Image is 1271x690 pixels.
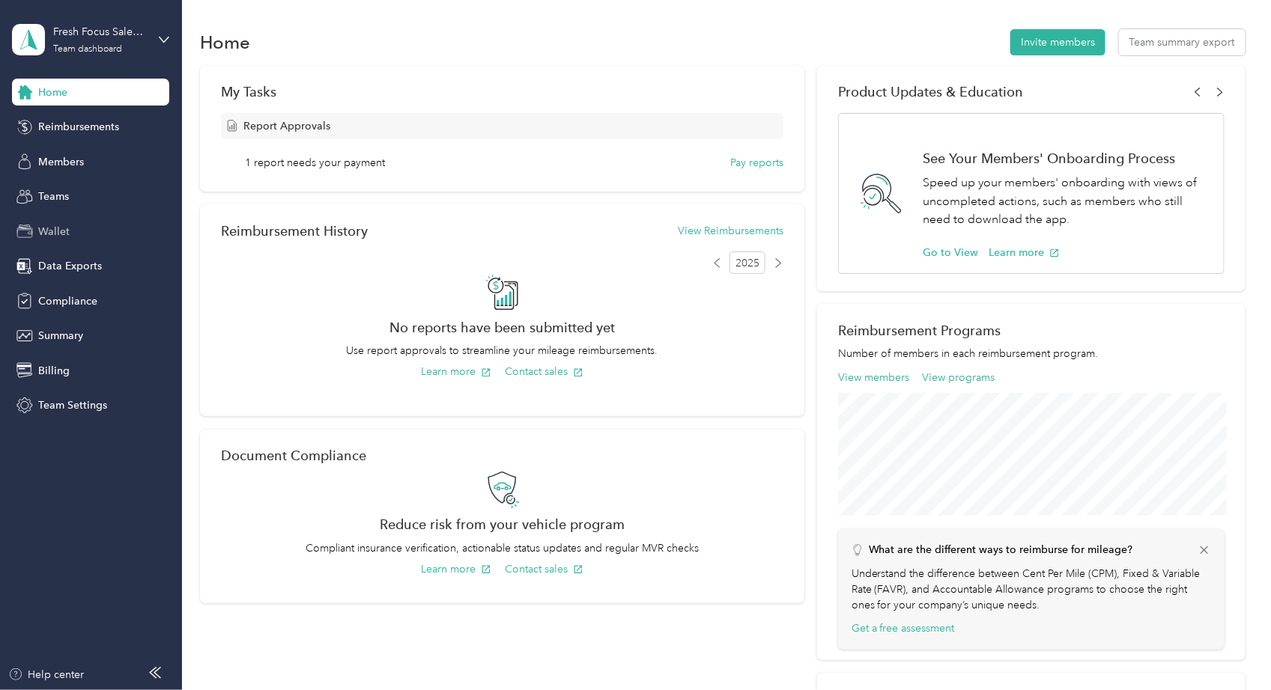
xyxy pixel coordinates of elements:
span: 2025 [729,251,765,274]
h2: No reports have been submitted yet [221,320,783,335]
h1: Home [200,34,250,50]
span: Summary [38,328,83,344]
p: What are the different ways to reimburse for mileage? [869,542,1133,558]
iframe: Everlance-gr Chat Button Frame [1187,606,1271,690]
span: Reimbursements [38,119,119,135]
button: Pay reports [730,155,783,171]
button: Go to View [923,245,978,260]
h2: Reimbursement History [221,223,368,239]
h1: See Your Members' Onboarding Process [923,150,1207,166]
button: View Reimbursements [678,223,783,239]
span: Compliance [38,293,97,309]
button: Contact sales [505,561,583,577]
p: Speed up your members' onboarding with views of uncompleted actions, such as members who still ne... [923,174,1207,229]
button: Contact sales [505,364,583,379]
button: Team summary export [1119,29,1246,55]
p: Number of members in each reimbursement program. [838,346,1224,361]
div: My Tasks [221,84,783,100]
span: Wallet [38,224,70,239]
div: Fresh Focus Sales & Marketing [53,24,147,40]
span: Team Settings [38,397,107,413]
p: Compliant insurance verification, actionable status updates and regular MVR checks [221,540,783,556]
h2: Reduce risk from your vehicle program [221,516,783,532]
div: Team dashboard [53,45,122,54]
button: Get a free assessment [852,620,955,636]
span: Product Updates & Education [838,84,1023,100]
button: Help center [8,667,85,683]
button: View programs [923,370,995,385]
button: Learn more [421,561,491,577]
span: 1 report needs your payment [245,155,385,171]
h2: Reimbursement Programs [838,323,1224,338]
h2: Document Compliance [221,448,366,463]
p: Understand the difference between Cent Per Mile (CPM), Fixed & Variable Rate (FAVR), and Accounta... [852,566,1211,613]
span: Teams [38,189,69,204]
button: Learn more [989,245,1060,260]
span: Data Exports [38,258,102,274]
button: View members [838,370,909,385]
span: Members [38,154,84,170]
span: Report Approvals [243,118,330,134]
button: Learn more [421,364,491,379]
p: Use report approvals to streamline your mileage reimbursements. [221,343,783,358]
button: Invite members [1010,29,1105,55]
span: Billing [38,363,70,379]
span: Home [38,85,67,100]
